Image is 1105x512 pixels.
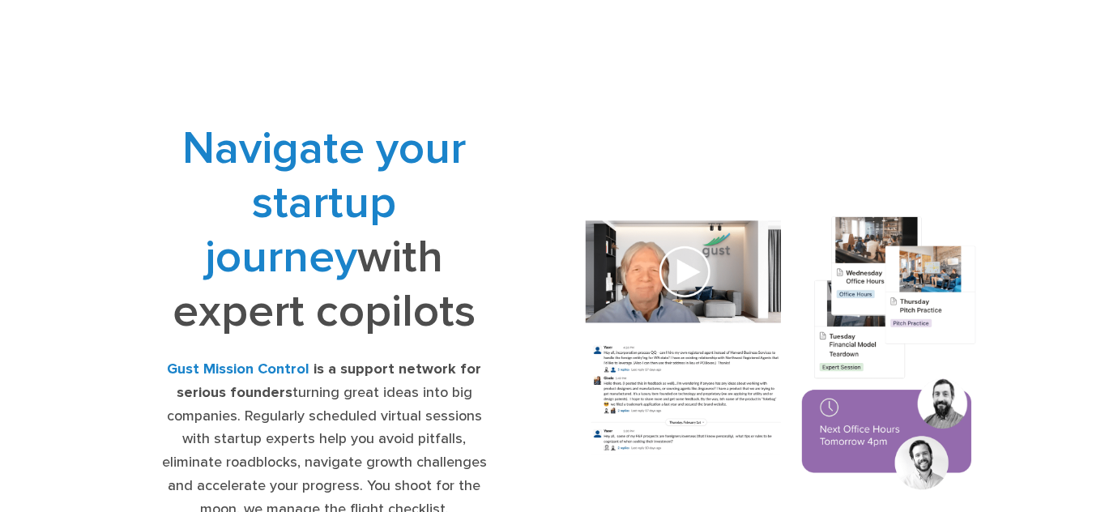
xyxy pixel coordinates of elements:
span: Navigate your startup journey [182,122,466,284]
strong: Gust Mission Control [167,361,309,378]
strong: is a support network for serious founders [177,361,482,401]
h1: with expert copilots [151,122,497,339]
img: Composition of calendar events, a video call presentation, and chat rooms [565,201,997,510]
